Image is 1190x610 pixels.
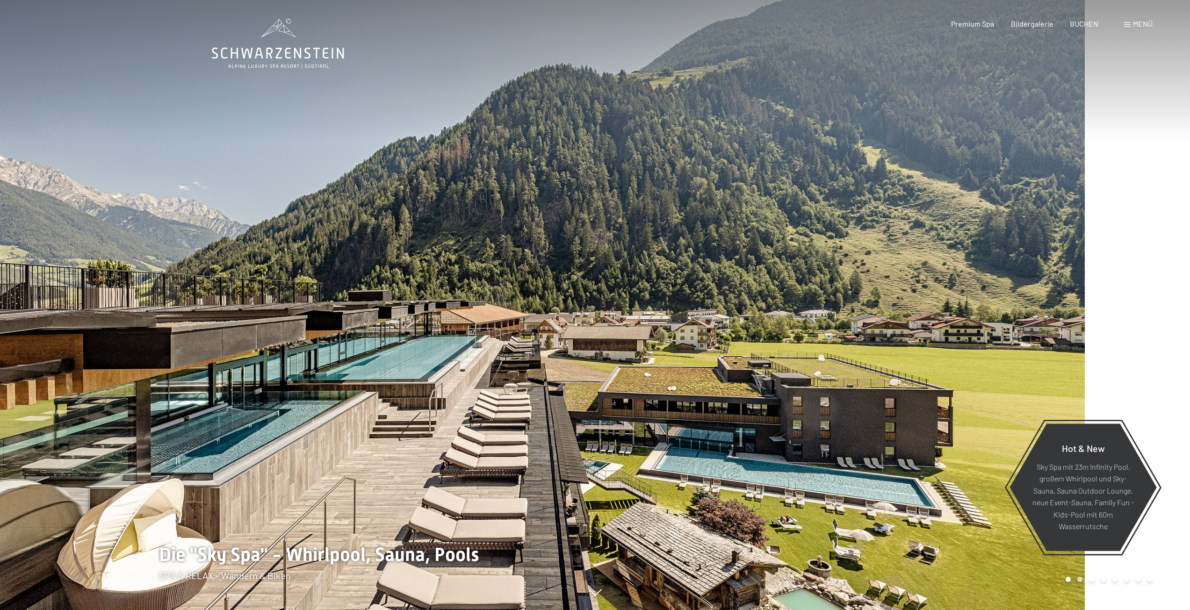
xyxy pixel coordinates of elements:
div: Carousel Pagination [1062,577,1153,582]
a: Bildergalerie [1011,19,1053,28]
span: Menü [1133,19,1153,28]
div: Carousel Page 6 [1124,577,1129,582]
a: BUCHEN [1070,19,1098,28]
div: Carousel Page 8 [1147,577,1153,582]
div: Carousel Page 3 [1089,577,1094,582]
div: Carousel Page 1 (Current Slide) [1066,577,1071,582]
div: Carousel Page 7 [1136,577,1141,582]
div: Carousel Page 2 [1077,577,1082,582]
div: Carousel Page 5 [1112,577,1118,582]
div: Carousel Page 4 [1101,577,1106,582]
p: Sky Spa mit 23m Infinity Pool, großem Whirlpool und Sky-Sauna, Sauna Outdoor Lounge, neue Event-S... [1032,460,1134,532]
a: Hot & New Sky Spa mit 23m Infinity Pool, großem Whirlpool und Sky-Sauna, Sauna Outdoor Lounge, ne... [1009,423,1157,552]
span: Hot & New [1062,442,1105,453]
a: Premium Spa [951,19,994,28]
